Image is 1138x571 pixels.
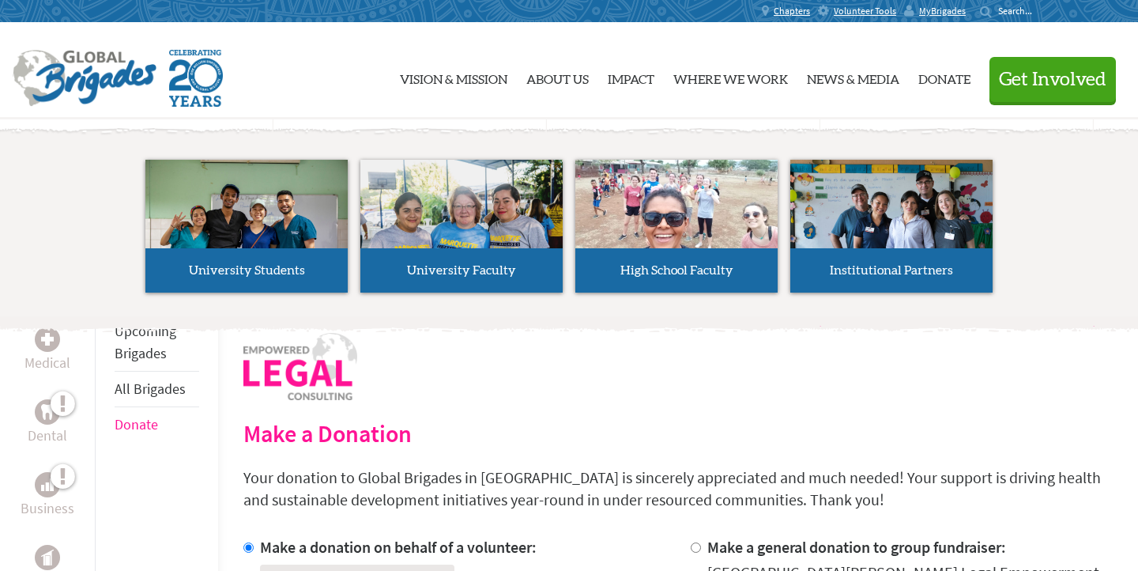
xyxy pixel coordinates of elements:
[360,160,563,295] img: menu_brigades_submenu_2.jpg
[998,5,1043,17] input: Search...
[807,36,899,118] a: News & Media
[407,264,516,277] span: University Faculty
[919,5,966,17] span: MyBrigades
[13,50,156,107] img: Global Brigades Logo
[707,537,1006,557] label: Make a general donation to group fundraiser:
[243,419,1113,448] h2: Make a Donation
[35,545,60,570] div: Public Health
[620,264,733,277] span: High School Faculty
[243,333,357,400] img: logo-human-rights.png
[260,537,537,557] label: Make a donation on behalf of a volunteer:
[189,264,305,277] span: University Students
[400,36,507,118] a: Vision & Mission
[999,70,1106,89] span: Get Involved
[989,57,1116,102] button: Get Involved
[41,478,54,491] img: Business
[41,404,54,419] img: Dental
[575,160,778,259] img: menu_brigades_submenu_3.jpg
[575,160,778,293] a: High School Faculty
[28,425,67,447] p: Dental
[115,415,158,433] a: Donate
[35,327,60,352] div: Medical
[115,380,186,398] a: All Brigades
[830,264,953,277] span: Institutional Partners
[35,399,60,425] div: Dental
[115,314,199,372] li: Upcoming Brigades
[918,36,970,118] a: Donate
[24,327,70,374] a: MedicalMedical
[21,472,74,520] a: BusinessBusiness
[608,36,654,118] a: Impact
[526,36,589,118] a: About Us
[243,467,1113,511] p: Your donation to Global Brigades in [GEOGRAPHIC_DATA] is sincerely appreciated and much needed! Y...
[790,160,993,295] img: menu_brigades_submenu_4.jpg
[790,160,993,293] a: Institutional Partners
[774,5,810,17] span: Chapters
[41,550,54,565] img: Public Health
[360,160,563,293] a: University Faculty
[28,399,67,447] a: DentalDental
[21,497,74,520] p: Business
[115,372,199,407] li: All Brigades
[169,50,223,107] img: Global Brigades Celebrating 20 Years
[145,160,348,295] img: menu_brigades_submenu_1.jpg
[115,407,199,442] li: Donate
[834,5,896,17] span: Volunteer Tools
[145,160,348,293] a: University Students
[41,333,54,346] img: Medical
[24,352,70,374] p: Medical
[673,36,788,118] a: Where We Work
[35,472,60,497] div: Business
